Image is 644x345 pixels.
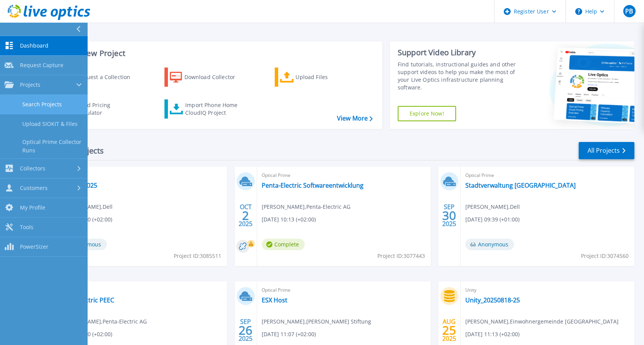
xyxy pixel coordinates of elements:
span: Tools [20,224,33,231]
span: Optical Prime [58,171,222,180]
a: Explore Now! [398,106,456,121]
a: Stadtverwaltung [GEOGRAPHIC_DATA] [465,182,576,189]
a: Unity_20250818-25 [465,296,520,304]
div: Import Phone Home CloudIQ Project [185,101,245,117]
div: SEP 2025 [238,316,253,344]
span: Request Capture [20,62,63,69]
div: Upload Files [295,69,357,85]
span: PowerSizer [20,243,48,250]
span: Project ID: 3074560 [581,252,629,260]
span: [PERSON_NAME] , Penta-Electric AG [262,203,350,211]
span: Optical Prime [262,286,426,294]
span: [DATE] 11:07 (+02:00) [262,330,316,338]
div: Download Collector [184,69,246,85]
a: View More [337,115,373,122]
a: Download Collector [164,68,250,87]
span: [PERSON_NAME] , [PERSON_NAME] Stiftung [262,317,371,326]
span: 2 [242,212,249,219]
span: [PERSON_NAME] , Einwohnergemeinde [GEOGRAPHIC_DATA] [465,317,619,326]
span: 25 [442,327,456,333]
span: 30 [442,212,456,219]
div: OCT 2025 [238,201,253,229]
span: [DATE] 09:39 (+01:00) [465,215,520,224]
span: Projects [20,81,40,88]
div: Find tutorials, instructional guides and other support videos to help you make the most of your L... [398,61,521,91]
a: All Projects [579,142,634,159]
span: My Profile [20,204,45,211]
span: PB [625,8,633,14]
span: [DATE] 11:13 (+02:00) [465,330,520,338]
a: Penta-Electric PEEC [58,296,114,304]
a: ESX Host [262,296,287,304]
div: Cloud Pricing Calculator [75,101,137,117]
div: Request a Collection [76,69,138,85]
div: SEP 2025 [442,201,456,229]
div: Support Video Library [398,48,521,58]
span: [DATE] 10:13 (+02:00) [262,215,316,224]
h3: Start a New Project [55,49,372,58]
span: Collectors [20,165,45,172]
span: Optical Prime [262,171,426,180]
span: [PERSON_NAME] , Penta-Electric AG [58,317,147,326]
a: Cloud Pricing Calculator [55,99,140,119]
span: Project ID: 3077443 [377,252,425,260]
a: Request a Collection [55,68,140,87]
span: Customers [20,185,48,191]
span: Optical Prime [465,171,630,180]
span: 26 [239,327,252,333]
a: Upload Files [275,68,360,87]
span: Project ID: 3085511 [174,252,221,260]
span: Optical Prime [58,286,222,294]
span: Complete [262,239,305,250]
span: [PERSON_NAME] , Dell [465,203,520,211]
a: Penta-Electric Softwareentwicklung [262,182,363,189]
span: Unity [465,286,630,294]
span: Anonymous [465,239,514,250]
div: AUG 2025 [442,316,456,344]
span: Dashboard [20,42,48,49]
